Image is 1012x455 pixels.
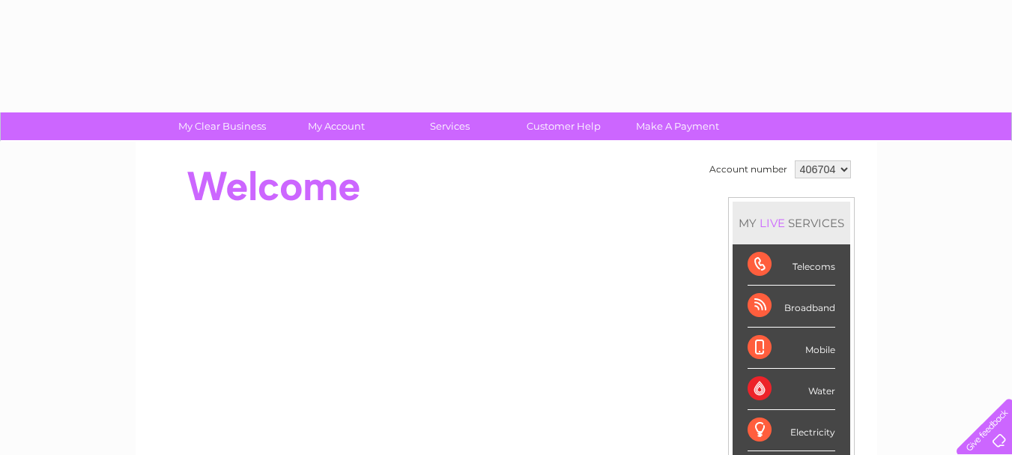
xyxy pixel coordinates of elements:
div: Telecoms [748,244,835,286]
a: My Account [274,112,398,140]
div: MY SERVICES [733,202,850,244]
div: Broadband [748,286,835,327]
a: Services [388,112,512,140]
div: Electricity [748,410,835,451]
td: Account number [706,157,791,182]
a: Make A Payment [616,112,739,140]
div: Water [748,369,835,410]
a: My Clear Business [160,112,284,140]
div: LIVE [757,216,788,230]
div: Mobile [748,328,835,369]
a: Customer Help [502,112,625,140]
